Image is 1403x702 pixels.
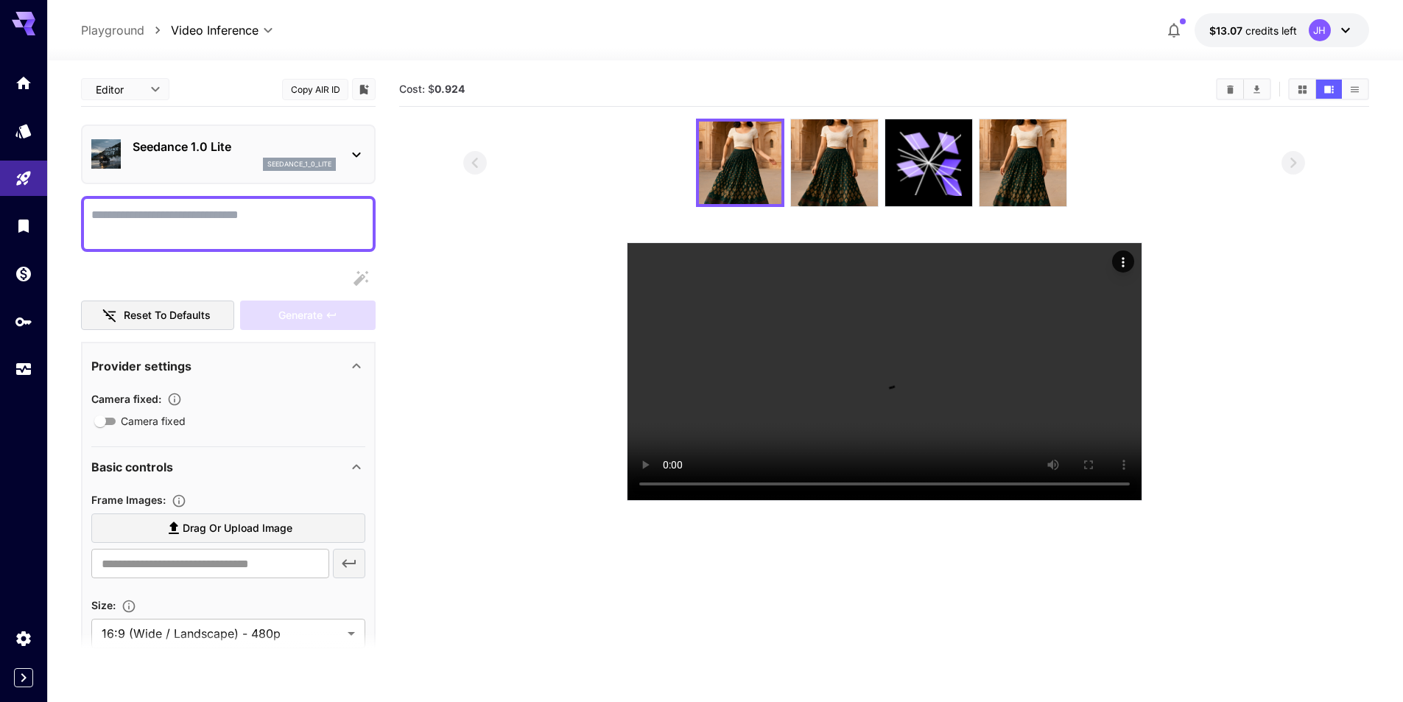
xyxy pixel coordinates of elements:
span: Size : [91,599,116,611]
button: Show media in grid view [1290,80,1315,99]
p: Seedance 1.0 Lite [133,138,336,155]
button: Show media in list view [1342,80,1368,99]
span: Video Inference [171,21,259,39]
label: Drag or upload image [91,513,365,544]
button: $13.0738JH [1195,13,1369,47]
span: Camera fixed : [91,393,161,405]
img: OUoiHAAAAAZJREFUAwBaPIdu4WvajwAAAABJRU5ErkJggg== [791,119,878,206]
button: Add to library [357,80,370,98]
div: $13.0738 [1209,23,1297,38]
span: credits left [1245,24,1297,37]
div: Settings [15,629,32,647]
button: Reset to defaults [81,301,234,331]
p: Basic controls [91,458,173,476]
b: 0.924 [435,83,465,95]
div: Clear AllDownload All [1216,78,1271,100]
div: Models [15,122,32,140]
button: Copy AIR ID [282,79,348,100]
span: Cost: $ [399,83,465,95]
div: Usage [15,360,32,379]
div: Provider settings [91,348,365,384]
button: Adjust the dimensions of the generated image by specifying its width and height in pixels, or sel... [116,599,142,614]
div: API Keys [15,312,32,331]
div: JH [1309,19,1331,41]
div: Playground [15,169,32,188]
button: Clear All [1217,80,1243,99]
button: Upload frame images. [166,494,192,508]
span: Editor [96,82,141,97]
span: Camera fixed [121,413,186,429]
button: Show media in video view [1316,80,1342,99]
span: $13.07 [1209,24,1245,37]
span: Frame Images : [91,494,166,506]
div: Show media in grid viewShow media in video viewShow media in list view [1288,78,1369,100]
span: Drag or upload image [183,519,292,538]
img: 5yRiVgAAAAGSURBVAMA0l0B21ZBnYIAAAAASUVORK5CYII= [699,122,781,204]
a: Playground [81,21,144,39]
img: AAAAABJRU5ErkJggg== [980,119,1066,206]
div: Actions [1112,250,1134,273]
div: Seedance 1.0 Liteseedance_1_0_lite [91,132,365,177]
button: Expand sidebar [14,668,33,687]
nav: breadcrumb [81,21,171,39]
button: Download All [1244,80,1270,99]
div: Basic controls [91,449,365,485]
div: Wallet [15,264,32,283]
p: seedance_1_0_lite [267,159,331,169]
div: Home [15,74,32,92]
span: 16:9 (Wide / Landscape) - 480p [102,625,342,642]
div: Library [15,217,32,235]
p: Provider settings [91,357,191,375]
